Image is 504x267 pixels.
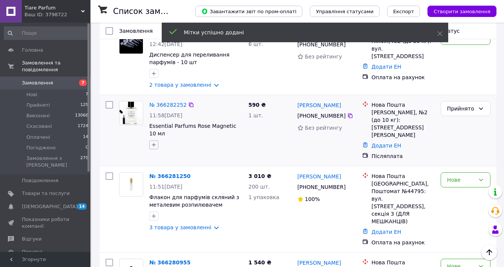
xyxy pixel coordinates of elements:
span: Завантажити звіт по пром-оплаті [201,8,296,15]
span: 7 [86,91,88,98]
span: 125 [80,102,88,109]
span: Оплачені [26,134,50,141]
div: Оплата на рахунок [371,239,434,246]
span: 590 ₴ [248,102,266,108]
div: Нова Пошта [371,101,434,109]
span: Покупці [22,249,42,255]
a: 2 товара у замовленні [149,82,211,88]
div: Нова Пошта [371,172,434,180]
span: Tiare Parfum [25,5,81,11]
span: Статус [441,28,460,34]
span: Замовлення та повідомлення [22,60,90,73]
a: Essential Parfums Rose Magnetic 10 мл [149,123,236,137]
span: 14 [77,203,87,210]
a: № 366280955 [149,259,190,265]
span: [PHONE_NUMBER] [297,113,346,119]
span: Експорт [393,9,414,14]
span: 11:51[DATE] [149,184,182,190]
span: 279 [80,155,88,169]
a: Фото товару [119,30,143,54]
div: [GEOGRAPHIC_DATA], Поштомат №44795: вул. [STREET_ADDRESS], секція 3 (ДЛЯ МЕШКАНЦІВ) [371,180,434,225]
span: 11:58[DATE] [149,112,182,118]
span: 0 [86,144,88,151]
a: Додати ЕН [371,64,401,70]
img: Фото товару [119,101,143,125]
span: Управління статусами [316,9,374,14]
span: Погоджено [26,144,56,151]
span: Замовлення з [PERSON_NAME] [26,155,80,169]
input: Пошук [4,26,89,40]
div: Мітки успішно додані [184,29,418,36]
span: Прийняті [26,102,50,109]
span: Повідомлення [22,177,58,184]
span: 14 [83,134,88,141]
span: 1 540 ₴ [248,259,271,265]
button: Створити замовлення [427,6,496,17]
div: Ніжин, №2 (до 30 кг): вул. [STREET_ADDRESS] [371,37,434,60]
span: 1724 [78,123,88,130]
div: [PERSON_NAME], №2 (до 10 кг): [STREET_ADDRESS][PERSON_NAME] [371,109,434,139]
span: [PHONE_NUMBER] [297,41,346,48]
span: Показники роботи компанії [22,216,70,230]
span: Без рейтингу [305,125,342,131]
a: Диспенсер для переливання парфумів - 10 шт [149,52,230,65]
span: 1 упаковка [248,194,279,200]
span: 13068 [75,112,88,119]
a: Додати ЕН [371,143,401,149]
button: Наверх [481,244,497,260]
a: № 366282252 [149,102,187,108]
span: Замовлення [119,28,153,34]
div: Нова Пошта [371,259,434,266]
h1: Список замовлень [113,7,190,16]
a: [PERSON_NAME] [297,173,341,180]
span: Скасовані [26,123,52,130]
a: [PERSON_NAME] [297,101,341,109]
span: Створити замовлення [434,9,490,14]
a: [PERSON_NAME] [297,259,341,267]
span: Нові [26,91,37,98]
span: 200 шт. [248,184,270,190]
a: Фото товару [119,172,143,196]
span: [DEMOGRAPHIC_DATA] [22,203,78,210]
button: Експорт [387,6,420,17]
span: 12:42[DATE] [149,41,182,47]
div: Післяплата [371,152,434,160]
a: 3 товара у замовленні [149,224,211,230]
div: Оплата на рахунок [371,74,434,81]
a: Флакон для парфумів скляний з металевим розпилювачем Олівець 5 мл, золото [149,194,239,215]
a: № 366281250 [149,173,190,179]
span: Відгуки [22,236,41,242]
span: Замовлення [22,80,53,86]
span: Без рейтингу [305,54,342,60]
span: Товари та послуги [22,190,70,197]
img: Фото товару [119,30,143,54]
button: Управління статусами [310,6,380,17]
a: Створити замовлення [420,8,496,14]
span: 7 [79,80,87,86]
span: 3 010 ₴ [248,173,271,179]
a: Фото товару [119,101,143,125]
span: Головна [22,47,43,54]
span: 1 шт. [248,112,263,118]
div: Ваш ID: 3798722 [25,11,90,18]
span: Виконані [26,112,50,119]
a: Додати ЕН [371,229,401,235]
button: Завантажити звіт по пром-оплаті [195,6,302,17]
div: Прийнято [447,104,475,113]
span: 100% [305,196,320,202]
div: Нове [447,176,475,184]
span: [PHONE_NUMBER] [297,184,346,190]
img: Фото товару [119,173,143,196]
span: 6 шт. [248,41,263,47]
